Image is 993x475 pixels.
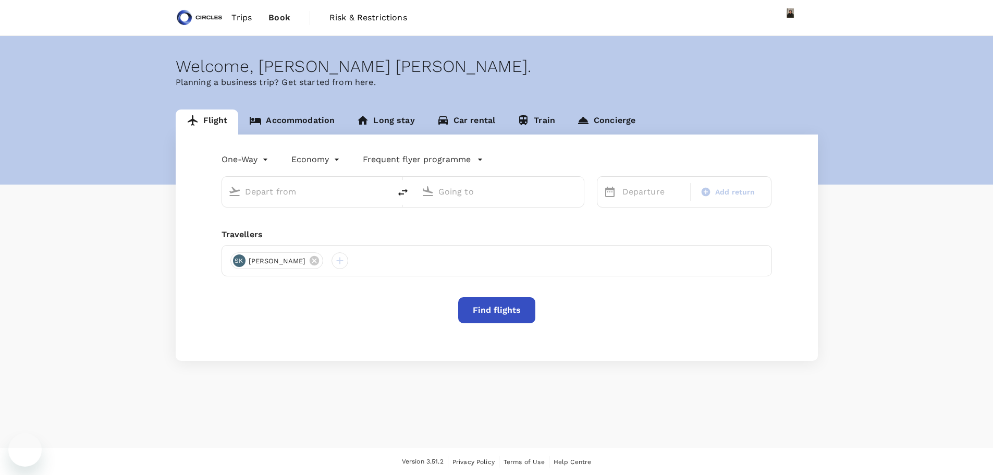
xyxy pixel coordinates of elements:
[233,254,246,267] div: SK
[176,109,239,135] a: Flight
[504,456,545,468] a: Terms of Use
[176,76,818,89] p: Planning a business trip? Get started from here.
[622,186,684,198] p: Departure
[291,151,342,168] div: Economy
[222,151,271,168] div: One-Way
[346,109,425,135] a: Long stay
[402,457,444,467] span: Version 3.51.2
[231,11,252,24] span: Trips
[458,297,535,323] button: Find flights
[426,109,507,135] a: Car rental
[238,109,346,135] a: Accommodation
[715,187,755,198] span: Add return
[390,180,415,205] button: delete
[504,458,545,466] span: Terms of Use
[8,433,42,467] iframe: Button to launch messaging window
[438,184,562,200] input: Going to
[245,184,369,200] input: Depart from
[176,57,818,76] div: Welcome , [PERSON_NAME] [PERSON_NAME] .
[329,11,407,24] span: Risk & Restrictions
[780,7,801,28] img: Azizi Ratna Yulis Mohd Zin
[566,109,646,135] a: Concierge
[506,109,566,135] a: Train
[242,256,312,266] span: [PERSON_NAME]
[363,153,483,166] button: Frequent flyer programme
[452,456,495,468] a: Privacy Policy
[176,6,224,29] img: Circles
[268,11,290,24] span: Book
[230,252,324,269] div: SK[PERSON_NAME]
[554,458,592,466] span: Help Centre
[363,153,471,166] p: Frequent flyer programme
[222,228,772,241] div: Travellers
[554,456,592,468] a: Help Centre
[383,190,385,192] button: Open
[452,458,495,466] span: Privacy Policy
[577,190,579,192] button: Open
